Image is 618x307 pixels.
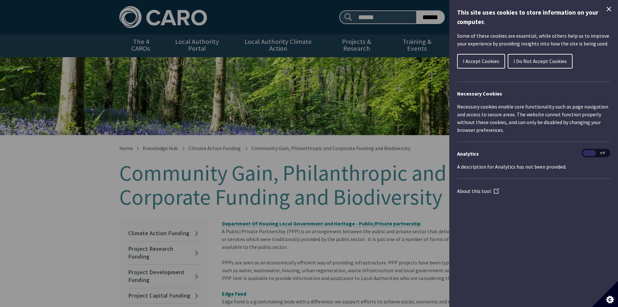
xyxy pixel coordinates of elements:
h1: This site uses cookies to store information on your computer. [457,8,610,27]
span: I Accept Cookies [463,58,499,64]
span: I Do Not Accept Cookies [514,58,567,64]
button: Set cookie preferences [592,281,618,307]
h2: Necessary Cookies [457,90,610,97]
p: A description for Analytics has not been provided. [457,163,610,171]
button: Close Cookie Control [605,5,613,13]
p: Necessary cookies enable core functionality such as page navigation and access to secure areas. T... [457,103,610,134]
p: Some of these cookies are essential, while others help us to improve your experience by providing... [457,32,610,47]
a: About this tool [457,188,499,194]
button: I Do Not Accept Cookies [508,54,573,69]
h3: Analytics [457,150,610,158]
span: On [583,150,596,156]
button: I Accept Cookies [457,54,505,69]
span: Off [596,150,609,156]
